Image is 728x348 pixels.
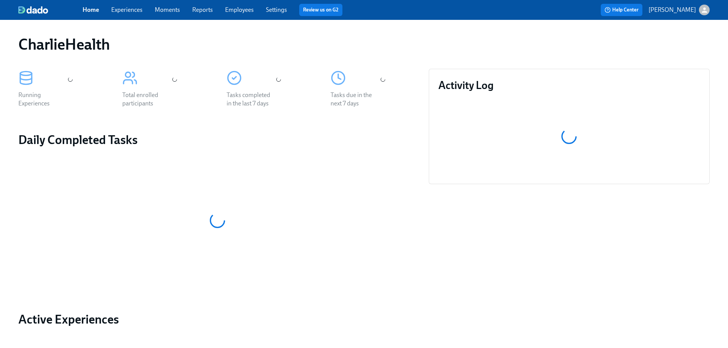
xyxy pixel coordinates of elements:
[18,312,417,327] a: Active Experiences
[155,6,180,13] a: Moments
[266,6,287,13] a: Settings
[192,6,213,13] a: Reports
[601,4,642,16] button: Help Center
[18,6,83,14] a: dado
[649,5,710,15] button: [PERSON_NAME]
[111,6,143,13] a: Experiences
[83,6,99,13] a: Home
[122,91,171,108] div: Total enrolled participants
[18,132,417,147] h2: Daily Completed Tasks
[649,6,696,14] p: [PERSON_NAME]
[18,91,67,108] div: Running Experiences
[299,4,342,16] button: Review us on G2
[303,6,339,14] a: Review us on G2
[225,6,254,13] a: Employees
[227,91,276,108] div: Tasks completed in the last 7 days
[331,91,379,108] div: Tasks due in the next 7 days
[438,78,700,92] h3: Activity Log
[18,6,48,14] img: dado
[605,6,639,14] span: Help Center
[18,35,110,53] h1: CharlieHealth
